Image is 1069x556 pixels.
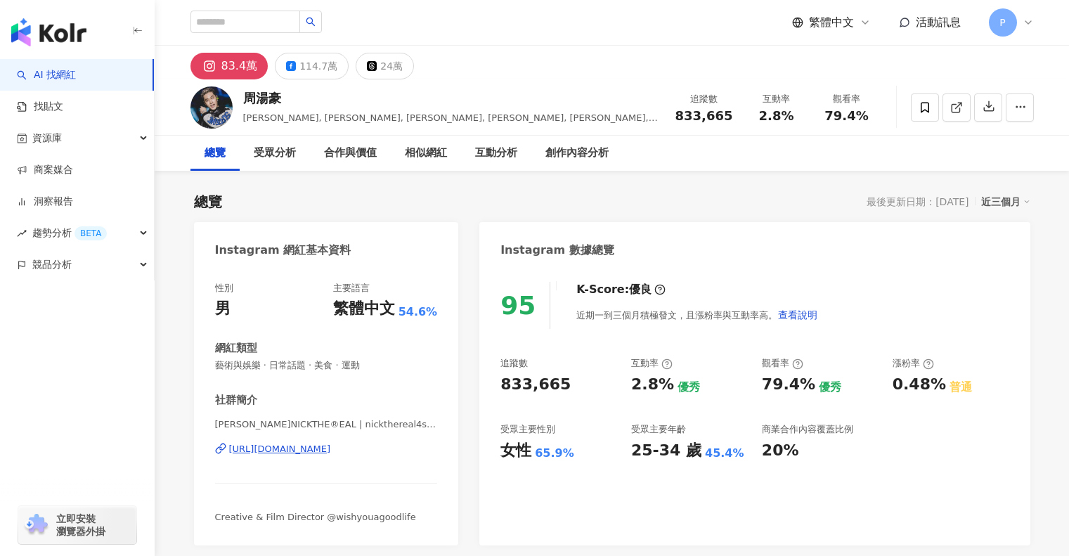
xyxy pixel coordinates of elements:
div: 社群簡介 [215,393,257,408]
div: 觀看率 [820,92,874,106]
div: 0.48% [893,374,946,396]
div: 受眾主要性別 [500,423,555,436]
div: 觀看率 [762,357,803,370]
div: 總覽 [194,192,222,212]
div: 互動率 [750,92,803,106]
span: 活動訊息 [916,15,961,29]
div: 2.8% [631,374,674,396]
span: 藝術與娛樂 · 日常話題 · 美食 · 運動 [215,359,438,372]
div: 女性 [500,440,531,462]
span: 833,665 [675,108,733,123]
div: 優秀 [678,380,700,395]
a: 洞察報告 [17,195,73,209]
span: 79.4% [824,109,868,123]
div: 833,665 [500,374,571,396]
div: 最後更新日期：[DATE] [867,196,968,207]
button: 114.7萬 [275,53,349,79]
div: 主要語言 [333,282,370,295]
span: 查看說明 [778,309,817,321]
div: 受眾主要年齡 [631,423,686,436]
span: [PERSON_NAME], [PERSON_NAME], [PERSON_NAME], [PERSON_NAME], [PERSON_NAME], [PERSON_NAME], 湯湯, nic... [243,112,658,137]
div: K-Score : [576,282,666,297]
span: rise [17,228,27,238]
div: 79.4% [762,374,815,396]
div: 網紅類型 [215,341,257,356]
span: [PERSON_NAME]NICKTHE®EAL | nickthereal4sho [215,418,438,431]
div: 65.9% [535,446,574,461]
div: 優秀 [819,380,841,395]
a: chrome extension立即安裝 瀏覽器外掛 [18,506,136,544]
div: 83.4萬 [221,56,258,76]
div: 優良 [629,282,652,297]
img: KOL Avatar [190,86,233,129]
div: 45.4% [705,446,744,461]
div: 95 [500,291,536,320]
div: 性別 [215,282,233,295]
span: 2.8% [759,109,794,123]
div: 近期一到三個月積極發文，且漲粉率與互動率高。 [576,301,818,329]
span: Creative & Film Director @wishyouagoodlife [215,512,416,522]
div: 繁體中文 [333,298,395,320]
span: P [999,15,1005,30]
span: 54.6% [399,304,438,320]
div: 總覽 [205,145,226,162]
div: 受眾分析 [254,145,296,162]
div: 相似網紅 [405,145,447,162]
a: 找貼文 [17,100,63,114]
div: 114.7萬 [299,56,337,76]
div: 20% [762,440,799,462]
span: 趨勢分析 [32,217,107,249]
span: search [306,17,316,27]
div: Instagram 數據總覽 [500,243,614,258]
div: 24萬 [380,56,403,76]
div: BETA [74,226,107,240]
div: 合作與價值 [324,145,377,162]
span: 立即安裝 瀏覽器外掛 [56,512,105,538]
div: Instagram 網紅基本資料 [215,243,351,258]
button: 83.4萬 [190,53,268,79]
div: 追蹤數 [500,357,528,370]
a: 商案媒合 [17,163,73,177]
a: searchAI 找網紅 [17,68,76,82]
div: 周湯豪 [243,89,660,107]
span: 繁體中文 [809,15,854,30]
div: 男 [215,298,231,320]
div: 互動分析 [475,145,517,162]
div: 創作內容分析 [545,145,609,162]
div: 商業合作內容覆蓋比例 [762,423,853,436]
div: 互動率 [631,357,673,370]
span: 資源庫 [32,122,62,154]
div: 25-34 歲 [631,440,701,462]
a: [URL][DOMAIN_NAME] [215,443,438,455]
div: 普通 [950,380,972,395]
div: 近三個月 [981,193,1030,211]
img: logo [11,18,86,46]
span: 競品分析 [32,249,72,280]
img: chrome extension [22,514,50,536]
div: [URL][DOMAIN_NAME] [229,443,331,455]
div: 漲粉率 [893,357,934,370]
button: 查看說明 [777,301,818,329]
button: 24萬 [356,53,414,79]
div: 追蹤數 [675,92,733,106]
